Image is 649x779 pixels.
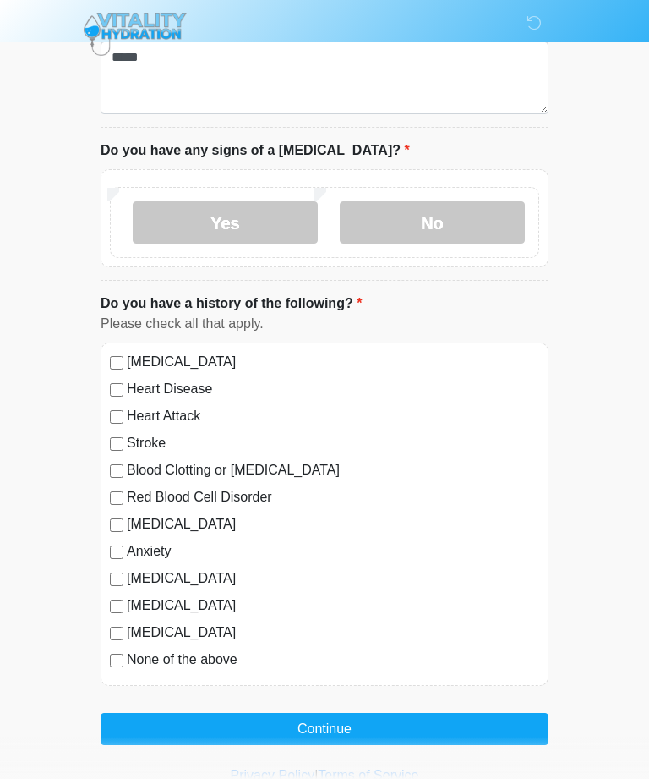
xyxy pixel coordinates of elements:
input: Anxiety [110,546,123,559]
input: Heart Attack [110,410,123,424]
label: Blood Clotting or [MEDICAL_DATA] [127,460,539,480]
label: Do you have any signs of a [MEDICAL_DATA]? [101,140,410,161]
img: Vitality Hydration Logo [84,13,187,56]
label: Do you have a history of the following? [101,293,362,314]
label: Yes [133,201,318,244]
input: Heart Disease [110,383,123,397]
label: [MEDICAL_DATA] [127,623,539,643]
div: Please check all that apply. [101,314,548,334]
button: Continue [101,713,548,745]
input: Red Blood Cell Disorder [110,491,123,505]
label: Heart Attack [127,406,539,426]
label: [MEDICAL_DATA] [127,595,539,616]
input: [MEDICAL_DATA] [110,627,123,640]
input: [MEDICAL_DATA] [110,600,123,613]
label: Heart Disease [127,379,539,399]
input: Stroke [110,437,123,451]
label: [MEDICAL_DATA] [127,514,539,535]
label: [MEDICAL_DATA] [127,568,539,589]
input: Blood Clotting or [MEDICAL_DATA] [110,464,123,478]
label: Anxiety [127,541,539,562]
input: [MEDICAL_DATA] [110,518,123,532]
label: [MEDICAL_DATA] [127,352,539,372]
label: No [340,201,525,244]
input: [MEDICAL_DATA] [110,573,123,586]
label: None of the above [127,650,539,670]
input: None of the above [110,654,123,667]
label: Red Blood Cell Disorder [127,487,539,507]
input: [MEDICAL_DATA] [110,356,123,370]
label: Stroke [127,433,539,453]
